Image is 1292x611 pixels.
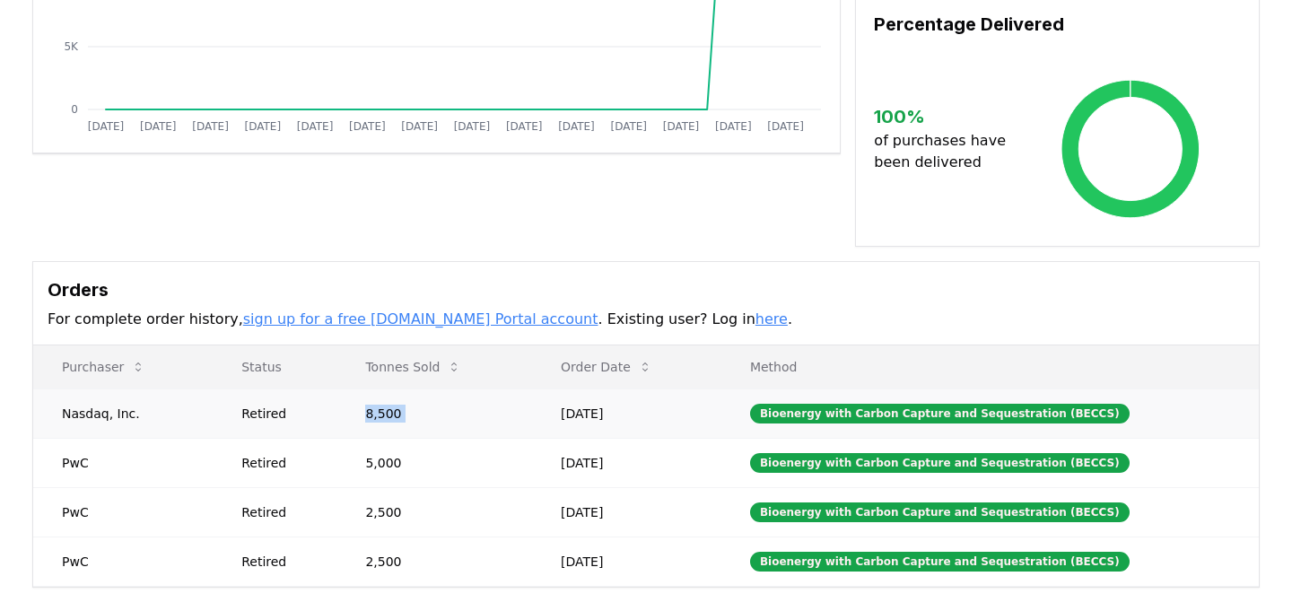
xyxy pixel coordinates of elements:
div: Retired [241,503,322,521]
td: [DATE] [532,438,721,487]
div: Retired [241,553,322,571]
div: Bioenergy with Carbon Capture and Sequestration (BECCS) [750,404,1130,423]
tspan: 5K [64,40,79,53]
tspan: [DATE] [767,120,804,133]
td: 8,500 [336,388,532,438]
tspan: [DATE] [558,120,595,133]
p: For complete order history, . Existing user? Log in . [48,309,1244,330]
td: [DATE] [532,388,721,438]
button: Order Date [546,349,667,385]
div: Retired [241,454,322,472]
div: Retired [241,405,322,423]
td: 2,500 [336,537,532,586]
td: 5,000 [336,438,532,487]
tspan: [DATE] [401,120,438,133]
td: Nasdaq, Inc. [33,388,213,438]
button: Purchaser [48,349,160,385]
button: Tonnes Sold [351,349,476,385]
tspan: [DATE] [349,120,386,133]
td: PwC [33,438,213,487]
td: PwC [33,537,213,586]
tspan: [DATE] [715,120,752,133]
a: here [755,310,788,327]
tspan: 0 [71,103,78,116]
td: 2,500 [336,487,532,537]
td: PwC [33,487,213,537]
tspan: [DATE] [297,120,334,133]
div: Bioenergy with Carbon Capture and Sequestration (BECCS) [750,453,1130,473]
tspan: [DATE] [140,120,177,133]
div: Bioenergy with Carbon Capture and Sequestration (BECCS) [750,502,1130,522]
td: [DATE] [532,537,721,586]
tspan: [DATE] [610,120,647,133]
p: Method [736,358,1244,376]
h3: Percentage Delivered [874,11,1241,38]
tspan: [DATE] [88,120,125,133]
tspan: [DATE] [663,120,700,133]
h3: Orders [48,276,1244,303]
p: Status [227,358,322,376]
tspan: [DATE] [245,120,282,133]
h3: 100 % [874,103,1020,130]
tspan: [DATE] [192,120,229,133]
tspan: [DATE] [454,120,491,133]
tspan: [DATE] [506,120,543,133]
p: of purchases have been delivered [874,130,1020,173]
a: sign up for a free [DOMAIN_NAME] Portal account [243,310,598,327]
td: [DATE] [532,487,721,537]
div: Bioenergy with Carbon Capture and Sequestration (BECCS) [750,552,1130,572]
